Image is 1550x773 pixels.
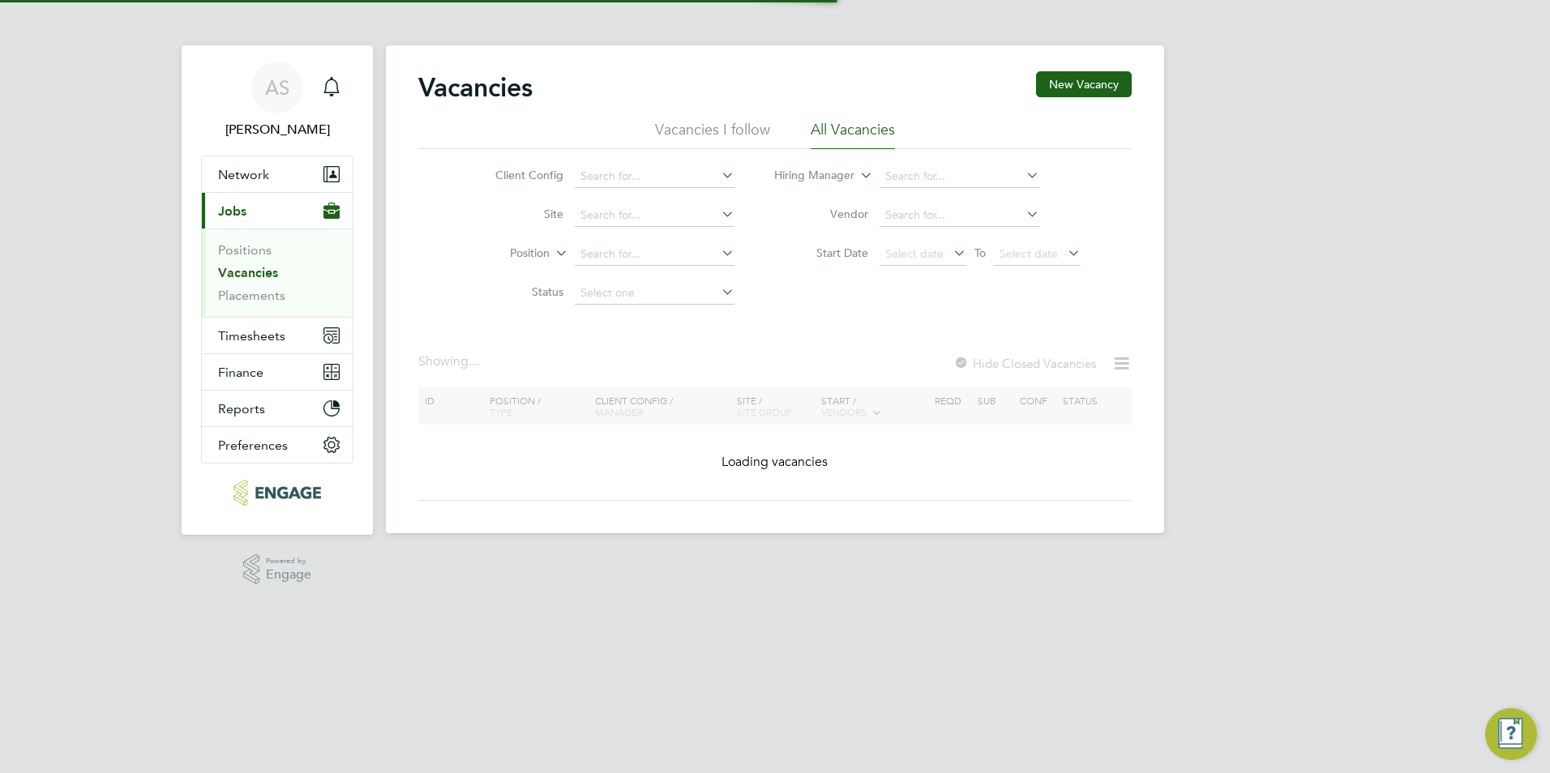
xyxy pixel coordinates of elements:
[953,356,1096,371] label: Hide Closed Vacancies
[775,207,868,221] label: Vendor
[575,165,734,188] input: Search for...
[202,193,353,228] button: Jobs
[265,77,289,98] span: AS
[218,242,272,258] a: Positions
[202,156,353,192] button: Network
[1036,71,1132,97] button: New Vacancy
[418,353,482,370] div: Showing
[233,480,320,506] img: carbonrecruitment-logo-retina.png
[470,284,563,299] label: Status
[201,62,353,139] a: AS[PERSON_NAME]
[202,318,353,353] button: Timesheets
[218,438,288,453] span: Preferences
[266,568,311,582] span: Engage
[218,265,278,280] a: Vacancies
[775,246,868,260] label: Start Date
[202,228,353,317] div: Jobs
[218,401,265,416] span: Reports
[811,120,895,149] li: All Vacancies
[202,427,353,463] button: Preferences
[456,246,550,262] label: Position
[575,282,734,305] input: Select one
[218,167,269,182] span: Network
[201,120,353,139] span: Avais Sabir
[218,288,285,303] a: Placements
[243,554,312,585] a: Powered byEngage
[1485,708,1537,760] button: Engage Resource Center
[202,391,353,426] button: Reports
[970,242,991,263] span: To
[1000,246,1058,261] span: Select date
[418,71,533,104] h2: Vacancies
[761,168,854,184] label: Hiring Manager
[880,165,1039,188] input: Search for...
[469,353,478,369] span: ...
[218,328,285,344] span: Timesheets
[182,45,373,535] nav: Main navigation
[470,207,563,221] label: Site
[575,243,734,266] input: Search for...
[218,203,246,219] span: Jobs
[218,365,263,380] span: Finance
[655,120,770,149] li: Vacancies I follow
[880,204,1039,227] input: Search for...
[266,554,311,568] span: Powered by
[201,480,353,506] a: Go to home page
[470,168,563,182] label: Client Config
[885,246,944,261] span: Select date
[202,354,353,390] button: Finance
[575,204,734,227] input: Search for...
